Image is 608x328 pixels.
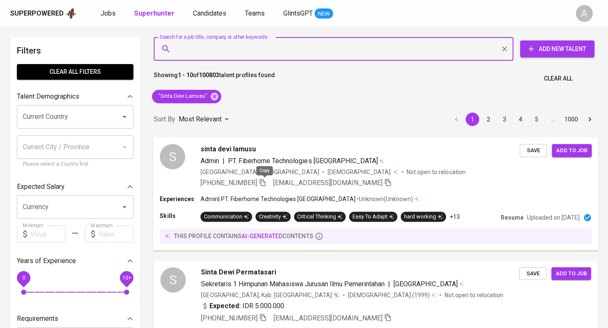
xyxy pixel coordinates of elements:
[17,91,79,102] p: Talent Demographics
[199,72,219,78] b: 100803
[273,178,383,186] span: [EMAIL_ADDRESS][DOMAIN_NAME]
[274,314,383,322] span: [EMAIL_ADDRESS][DOMAIN_NAME]
[17,64,133,80] button: Clear All filters
[152,92,212,100] span: "Sinta Devi Lamusu"
[160,195,200,203] p: Experiences
[552,144,592,157] button: Add to job
[17,88,133,105] div: Talent Demographics
[154,114,175,124] p: Sort By
[544,73,573,84] span: Clear All
[407,167,465,176] p: Not open to relocation
[24,67,127,77] span: Clear All filters
[519,267,546,280] button: Save
[65,7,77,20] img: app logo
[556,269,587,279] span: Add to job
[283,8,333,19] a: GlintsGPT NEW
[514,113,527,126] button: Go to page 4
[17,44,133,57] h6: Filters
[178,72,193,78] b: 1 - 10
[22,275,25,281] span: 0
[540,71,576,86] button: Clear All
[193,8,228,19] a: Candidates
[152,90,221,103] div: "Sinta Devi Lamusu"
[134,8,176,19] a: Superhunter
[17,253,133,269] div: Years of Experience
[315,10,333,18] span: NEW
[583,113,597,126] button: Go to next page
[520,40,594,57] button: Add New Talent
[201,267,276,277] span: Sinta Dewi Permatasari
[201,314,258,322] span: [PHONE_NUMBER]
[556,145,587,155] span: Add to job
[348,291,436,299] div: (1999)
[551,267,591,280] button: Add to job
[328,167,392,176] span: [DEMOGRAPHIC_DATA]
[245,8,266,19] a: Teams
[201,280,385,288] span: Sekretaris 1 Himpunan Mahasiswa Jurusan Ilmu Pemerintahan
[160,144,185,169] div: S
[448,113,598,126] nav: pagination navigation
[119,111,130,123] button: Open
[245,9,265,17] span: Teams
[201,195,356,203] p: Admin | PT. Fiberhome Technologies [GEOGRAPHIC_DATA]
[450,212,460,221] p: +13
[204,212,249,220] div: Communication
[17,314,58,324] p: Requirements
[562,113,581,126] button: Go to page 1000
[348,291,412,299] span: [DEMOGRAPHIC_DATA]
[466,113,479,126] button: page 1
[524,269,542,279] span: Save
[174,232,313,240] p: this profile contains contents
[394,280,458,288] span: [GEOGRAPHIC_DATA]
[160,212,200,220] p: Skills
[100,8,117,19] a: Jobs
[482,113,495,126] button: Go to page 2
[546,115,559,124] div: …
[242,233,282,239] span: AI-generated
[10,7,77,20] a: Superpoweredapp logo
[119,201,130,213] button: Open
[501,213,524,222] p: Resume
[134,9,174,17] b: Superhunter
[122,275,131,281] span: 10+
[193,9,226,17] span: Candidates
[17,310,133,327] div: Requirements
[17,182,65,192] p: Expected Salary
[297,212,342,220] div: Critical Thinking
[524,145,543,155] span: Save
[17,256,76,266] p: Years of Experience
[499,43,510,55] button: Clear
[223,156,225,166] span: |
[179,112,232,127] div: Most Relevant
[576,5,593,22] div: A
[201,178,257,186] span: [PHONE_NUMBER]
[527,44,588,54] span: Add New Talent
[445,291,503,299] p: Not open to relocation
[228,156,378,164] span: PT. Fiberhome Technologies [GEOGRAPHIC_DATA]
[530,113,543,126] button: Go to page 5
[356,195,413,203] p: • Unknown ( Unknown )
[259,212,287,220] div: Creativity
[179,114,222,124] p: Most Relevant
[17,178,133,195] div: Expected Salary
[388,279,390,289] span: |
[154,71,275,86] p: Showing of talent profiles found
[98,226,133,242] input: Value
[201,156,219,164] span: Admin
[527,213,580,222] p: Uploaded on [DATE]
[201,291,339,299] div: [GEOGRAPHIC_DATA], Kab. [GEOGRAPHIC_DATA]
[283,9,313,17] span: GlintsGPT
[201,301,284,311] div: IDR 5.000.000
[333,292,339,298] img: magic_wand.svg
[10,9,64,19] div: Superpowered
[160,267,186,293] div: S
[353,212,394,220] div: Easy To Adapt
[154,137,598,250] a: Ssinta devi lamusuAdmin|PT. Fiberhome Technologies [GEOGRAPHIC_DATA][GEOGRAPHIC_DATA], [GEOGRAPHI...
[30,226,65,242] input: Value
[23,160,128,169] p: Please select a Country first
[520,144,547,157] button: Save
[498,113,511,126] button: Go to page 3
[209,301,241,311] b: Expected:
[201,167,319,176] div: [GEOGRAPHIC_DATA], [GEOGRAPHIC_DATA]
[201,144,256,154] span: sinta devi lamusu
